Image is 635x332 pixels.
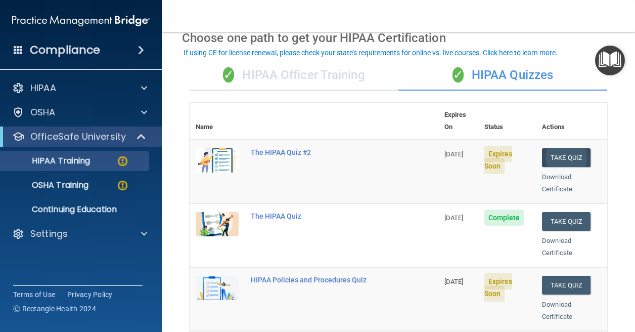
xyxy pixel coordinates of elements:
[542,237,572,257] a: Download Certificate
[30,82,56,94] p: HIPAA
[7,204,145,215] p: Continuing Education
[30,106,56,118] p: OSHA
[251,148,388,156] div: The HIPAA Quiz #2
[584,262,623,301] iframe: Drift Widget Chat Controller
[12,11,150,31] img: PMB logo
[542,148,591,167] button: Take Quiz
[438,103,478,140] th: Expires On
[7,156,90,166] p: HIPAA Training
[398,60,607,91] div: HIPAA Quizzes
[30,43,100,57] h4: Compliance
[30,131,126,143] p: OfficeSafe University
[116,155,129,168] img: warning-circle.0cc9ac19.png
[444,214,464,222] span: [DATE]
[251,276,388,284] div: HIPAA Policies and Procedures Quiz
[182,23,615,53] div: Choose one path to get your HIPAA Certification
[536,103,607,140] th: Actions
[542,276,591,295] button: Take Quiz
[595,46,625,75] button: Open Resource Center
[542,173,572,193] a: Download Certificate
[542,301,572,320] a: Download Certificate
[452,67,464,82] span: ✓
[484,210,524,226] span: Complete
[12,82,147,94] a: HIPAA
[484,273,513,302] span: Expires Soon
[13,289,55,300] a: Terms of Use
[444,150,464,158] span: [DATE]
[7,180,88,190] p: OSHA Training
[182,48,559,58] button: If using CE for license renewal, please check your state's requirements for online vs. live cours...
[67,289,113,300] a: Privacy Policy
[116,179,129,192] img: warning-circle.0cc9ac19.png
[484,146,513,174] span: Expires Soon
[13,304,96,314] span: Ⓒ Rectangle Health 2024
[12,131,147,143] a: OfficeSafe University
[190,103,245,140] th: Name
[251,212,388,220] div: The HIPAA Quiz
[12,228,147,240] a: Settings
[190,60,398,91] div: HIPAA Officer Training
[542,212,591,231] button: Take Quiz
[223,67,234,82] span: ✓
[478,103,536,140] th: Status
[184,49,558,56] div: If using CE for license renewal, please check your state's requirements for online vs. live cours...
[12,106,147,118] a: OSHA
[30,228,68,240] p: Settings
[444,278,464,285] span: [DATE]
